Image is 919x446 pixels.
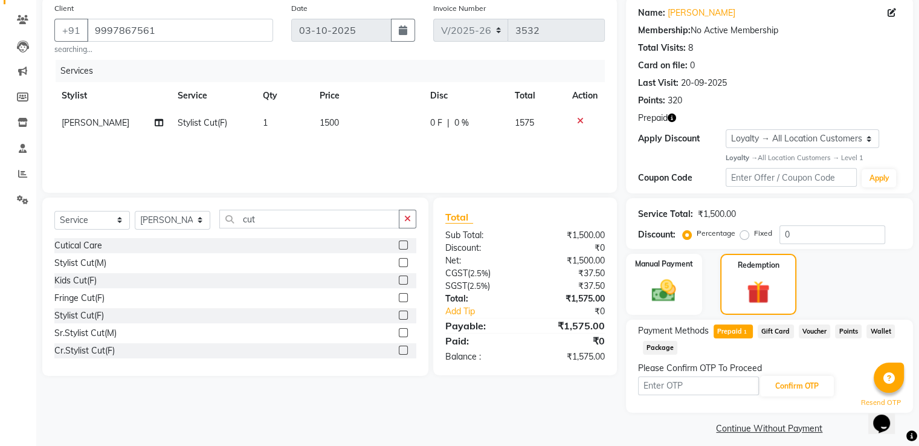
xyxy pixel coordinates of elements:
div: Apply Discount [638,132,726,145]
div: Total Visits: [638,42,686,54]
div: Cutical Care [54,239,102,252]
div: Service Total: [638,208,693,221]
input: Search by Name/Mobile/Email/Code [87,19,273,42]
div: Kids Cut(F) [54,274,97,287]
div: ₹37.50 [525,267,614,280]
a: Resend OTP [861,398,901,408]
div: No Active Membership [638,24,901,37]
div: Payable: [436,318,525,333]
div: ₹1,500.00 [525,229,614,242]
div: Please Confirm OTP To Proceed [638,362,901,375]
strong: Loyalty → [726,154,758,162]
span: Prepaid [714,325,753,338]
div: All Location Customers → Level 1 [726,153,901,163]
th: Stylist [54,82,170,109]
div: Sr.Stylist Cut(M) [54,327,117,340]
div: 20-09-2025 [681,77,727,89]
button: Apply [862,169,896,187]
div: 0 [690,59,695,72]
span: 2.5% [469,281,488,291]
div: Last Visit: [638,77,679,89]
span: [PERSON_NAME] [62,117,129,128]
div: ₹0 [540,305,613,318]
div: Services [56,60,614,82]
span: 0 % [454,117,469,129]
div: Discount: [436,242,525,254]
span: 2.5% [470,268,488,278]
div: Coupon Code [638,172,726,184]
div: ( ) [436,267,525,280]
span: | [447,117,450,129]
div: Fringe Cut(F) [54,292,105,305]
th: Qty [256,82,312,109]
div: Name: [638,7,665,19]
span: Payment Methods [638,325,709,337]
label: Date [291,3,308,14]
span: Stylist Cut(F) [178,117,227,128]
div: ₹1,500.00 [525,254,614,267]
span: 1575 [515,117,534,128]
label: Client [54,3,74,14]
div: Cr.Stylist Cut(F) [54,344,115,357]
div: ₹1,500.00 [698,208,736,221]
span: CGST [445,268,468,279]
div: 8 [688,42,693,54]
div: ₹1,575.00 [525,351,614,363]
span: 1500 [320,117,339,128]
th: Action [565,82,605,109]
iframe: chat widget [868,398,907,434]
span: 0 F [430,117,442,129]
div: ₹0 [525,334,614,348]
span: Voucher [799,325,831,338]
label: Fixed [754,228,772,239]
label: Invoice Number [433,3,486,14]
a: Add Tip [436,305,540,318]
div: ₹37.50 [525,280,614,292]
label: Manual Payment [635,259,693,270]
div: 320 [668,94,682,107]
button: +91 [54,19,88,42]
th: Total [508,82,565,109]
label: Percentage [697,228,735,239]
span: Total [445,211,473,224]
div: Membership: [638,24,691,37]
a: [PERSON_NAME] [668,7,735,19]
span: Package [643,341,678,355]
small: searching... [54,44,273,55]
span: Prepaid [638,112,668,124]
button: Confirm OTP [760,376,834,396]
div: Stylist Cut(M) [54,257,106,270]
div: ₹1,575.00 [525,318,614,333]
div: Discount: [638,228,676,241]
img: _gift.svg [740,278,777,306]
a: Continue Without Payment [628,422,911,435]
input: Enter OTP [638,377,759,395]
span: Wallet [866,325,895,338]
div: Net: [436,254,525,267]
div: ₹1,575.00 [525,292,614,305]
span: 1 [742,329,749,336]
img: _cash.svg [644,277,683,305]
th: Service [170,82,256,109]
label: Redemption [738,260,779,271]
span: 1 [263,117,268,128]
span: Gift Card [758,325,794,338]
span: Points [835,325,862,338]
div: ₹0 [525,242,614,254]
div: Card on file: [638,59,688,72]
div: ( ) [436,280,525,292]
input: Enter Offer / Coupon Code [726,168,857,187]
input: Search or Scan [219,210,399,228]
th: Price [312,82,423,109]
div: Sub Total: [436,229,525,242]
div: Total: [436,292,525,305]
span: SGST [445,280,467,291]
th: Disc [423,82,508,109]
div: Balance : [436,351,525,363]
div: Points: [638,94,665,107]
div: Stylist Cut(F) [54,309,104,322]
div: Paid: [436,334,525,348]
